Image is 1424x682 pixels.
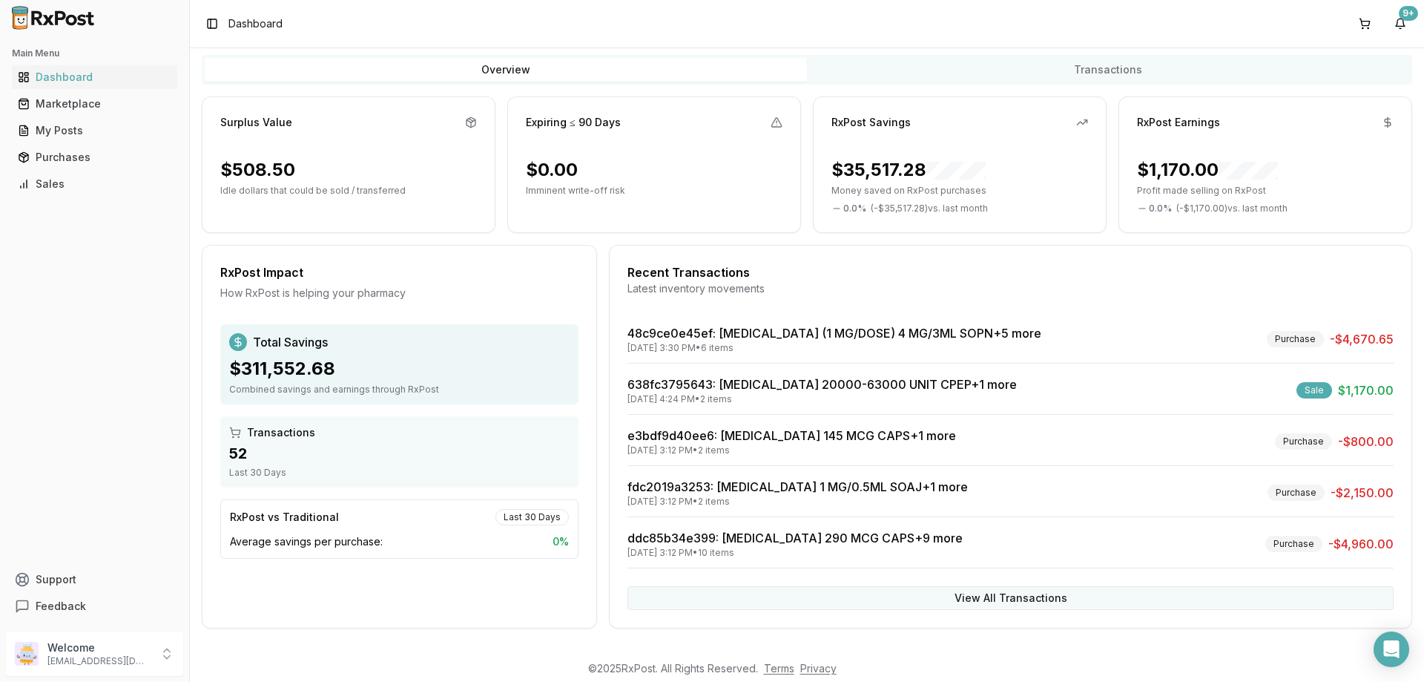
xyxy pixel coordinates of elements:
[205,58,807,82] button: Overview
[247,425,315,440] span: Transactions
[12,117,177,144] a: My Posts
[627,393,1017,405] div: [DATE] 4:24 PM • 2 items
[1338,381,1394,399] span: $1,170.00
[47,655,151,667] p: [EMAIL_ADDRESS][DOMAIN_NAME]
[764,662,794,675] a: Terms
[807,58,1409,82] button: Transactions
[228,16,283,31] nav: breadcrumb
[627,342,1041,354] div: [DATE] 3:30 PM • 6 items
[627,445,956,456] div: [DATE] 3:12 PM • 2 items
[6,145,183,169] button: Purchases
[1268,485,1325,501] div: Purchase
[15,642,39,666] img: User avatar
[229,443,570,464] div: 52
[12,91,177,117] a: Marketplace
[6,6,101,30] img: RxPost Logo
[47,640,151,655] p: Welcome
[627,263,1394,281] div: Recent Transactions
[12,144,177,171] a: Purchases
[220,263,578,281] div: RxPost Impact
[18,177,171,191] div: Sales
[627,326,1041,341] a: 48c9ce0e45ef: [MEDICAL_DATA] (1 MG/DOSE) 4 MG/3ML SOPN+5 more
[229,467,570,479] div: Last 30 Days
[1388,12,1412,36] button: 9+
[230,510,339,525] div: RxPost vs Traditional
[6,593,183,620] button: Feedback
[495,509,569,525] div: Last 30 Days
[1331,484,1394,502] span: -$2,150.00
[220,185,477,197] p: Idle dollars that could be sold / transferred
[253,333,328,351] span: Total Savings
[627,428,956,443] a: e3bdf9d40ee6: [MEDICAL_DATA] 145 MCG CAPS+1 more
[1328,535,1394,553] span: -$4,960.00
[831,115,911,130] div: RxPost Savings
[1275,433,1332,450] div: Purchase
[220,158,295,182] div: $508.50
[228,16,283,31] span: Dashboard
[800,662,837,675] a: Privacy
[12,64,177,91] a: Dashboard
[627,531,963,545] a: ddc85b34e399: [MEDICAL_DATA] 290 MCG CAPS+9 more
[526,185,782,197] p: Imminent write-off risk
[6,92,183,116] button: Marketplace
[18,150,171,165] div: Purchases
[1265,536,1322,552] div: Purchase
[6,65,183,89] button: Dashboard
[627,547,963,559] div: [DATE] 3:12 PM • 10 items
[1267,331,1324,347] div: Purchase
[230,534,383,549] span: Average savings per purchase:
[553,534,569,549] span: 0 %
[831,185,1088,197] p: Money saved on RxPost purchases
[220,286,578,301] div: How RxPost is helping your pharmacy
[12,171,177,197] a: Sales
[36,599,86,614] span: Feedback
[1296,382,1332,399] div: Sale
[1374,632,1409,667] div: Open Intercom Messenger
[229,357,570,381] div: $311,552.68
[1149,203,1172,214] span: 0.0 %
[1137,185,1394,197] p: Profit made selling on RxPost
[1137,115,1220,130] div: RxPost Earnings
[627,377,1017,392] a: 638fc3795643: [MEDICAL_DATA] 20000-63000 UNIT CPEP+1 more
[6,566,183,593] button: Support
[12,47,177,59] h2: Main Menu
[843,203,866,214] span: 0.0 %
[220,115,292,130] div: Surplus Value
[627,281,1394,296] div: Latest inventory movements
[526,115,621,130] div: Expiring ≤ 90 Days
[871,203,988,214] span: ( - $35,517.28 ) vs. last month
[526,158,578,182] div: $0.00
[18,96,171,111] div: Marketplace
[627,496,968,508] div: [DATE] 3:12 PM • 2 items
[6,119,183,142] button: My Posts
[627,586,1394,610] button: View All Transactions
[6,172,183,196] button: Sales
[18,123,171,138] div: My Posts
[18,70,171,85] div: Dashboard
[1338,433,1394,450] span: -$800.00
[1330,330,1394,348] span: -$4,670.65
[1176,203,1288,214] span: ( - $1,170.00 ) vs. last month
[1137,158,1278,182] div: $1,170.00
[627,479,968,494] a: fdc2019a3253: [MEDICAL_DATA] 1 MG/0.5ML SOAJ+1 more
[229,384,570,396] div: Combined savings and earnings through RxPost
[1399,6,1418,21] div: 9+
[831,158,986,182] div: $35,517.28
